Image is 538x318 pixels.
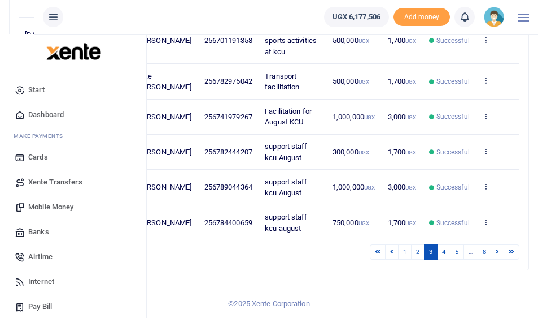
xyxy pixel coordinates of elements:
img: logo-large [46,43,101,60]
span: 500,000 [333,77,369,85]
span: 1,700 [388,77,417,85]
span: [PERSON_NAME] [137,183,191,191]
a: Add money [393,12,450,20]
img: profile-user [484,7,504,27]
span: support staff kcu August [265,142,307,162]
span: [PERSON_NAME] [137,113,191,121]
span: ake Payments [19,132,63,140]
a: Dashboard [9,102,137,127]
span: Successful [436,182,470,192]
span: 750,000 [333,218,369,227]
a: Cards [9,145,137,170]
small: UGX [405,220,416,226]
a: Xente Transfers [9,170,137,195]
span: support staff kcu August [265,178,307,197]
span: Successful [436,111,470,122]
span: [PERSON_NAME] [137,218,191,227]
span: 1,000,000 [333,183,375,191]
span: 256782975042 [204,77,252,85]
small: UGX [405,114,416,121]
span: Banks [28,226,49,238]
span: 3,000 [388,113,417,121]
a: logo-small logo-large logo-large [45,46,101,55]
span: 256741979267 [204,113,252,121]
span: Start [28,84,45,96]
a: Mobile Money [9,195,137,220]
small: UGX [364,184,375,191]
small: UGX [405,184,416,191]
span: 1,700 [388,218,417,227]
a: Internet [9,269,137,294]
span: Cards [28,152,48,163]
a: profile-user [484,7,509,27]
a: 8 [478,244,491,260]
span: 3,000 [388,183,417,191]
small: UGX [364,114,375,121]
span: 1,700 [388,36,417,45]
span: 1,000,000 [333,113,375,121]
span: support staff kcu august [265,213,307,233]
span: Facilitation for August KCU [265,107,312,127]
a: 2 [411,244,425,260]
span: [PERSON_NAME] [137,36,191,45]
span: UGX 6,177,506 [333,11,380,23]
span: 256784400659 [204,218,252,227]
small: UGX [358,220,369,226]
span: Xente Transfers [28,177,82,188]
span: [PERSON_NAME] [137,148,191,156]
span: Successful [436,218,470,228]
span: Successful [436,147,470,157]
small: UGX [405,38,416,44]
span: 256789044364 [204,183,252,191]
small: UGX [405,79,416,85]
a: 4 [437,244,450,260]
a: 5 [450,244,463,260]
span: 500,000 [333,36,369,45]
a: 3 [424,244,438,260]
small: UGX [358,149,369,156]
span: Add money [393,8,450,27]
span: Successful [436,76,470,87]
span: Internet [28,276,54,287]
span: Facilitation for sports activities at kcu [265,25,317,56]
small: UGX [358,38,369,44]
a: Start [9,78,137,102]
span: 300,000 [333,148,369,156]
span: 1,700 [388,148,417,156]
span: Mobile Money [28,201,73,213]
a: Banks [9,220,137,244]
a: 1 [398,244,412,260]
li: Wallet ballance [320,7,393,27]
span: Pay Bill [28,301,52,312]
span: 256782444207 [204,148,252,156]
small: UGX [405,149,416,156]
small: UGX [358,79,369,85]
li: M [9,127,137,145]
a: Airtime [9,244,137,269]
li: Toup your wallet [393,8,450,27]
span: 256701191358 [204,36,252,45]
span: Successful [436,36,470,46]
span: Transport facilitation [265,72,299,92]
a: UGX 6,177,506 [324,7,389,27]
span: Airtime [28,251,53,263]
span: Dashboard [28,109,64,121]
